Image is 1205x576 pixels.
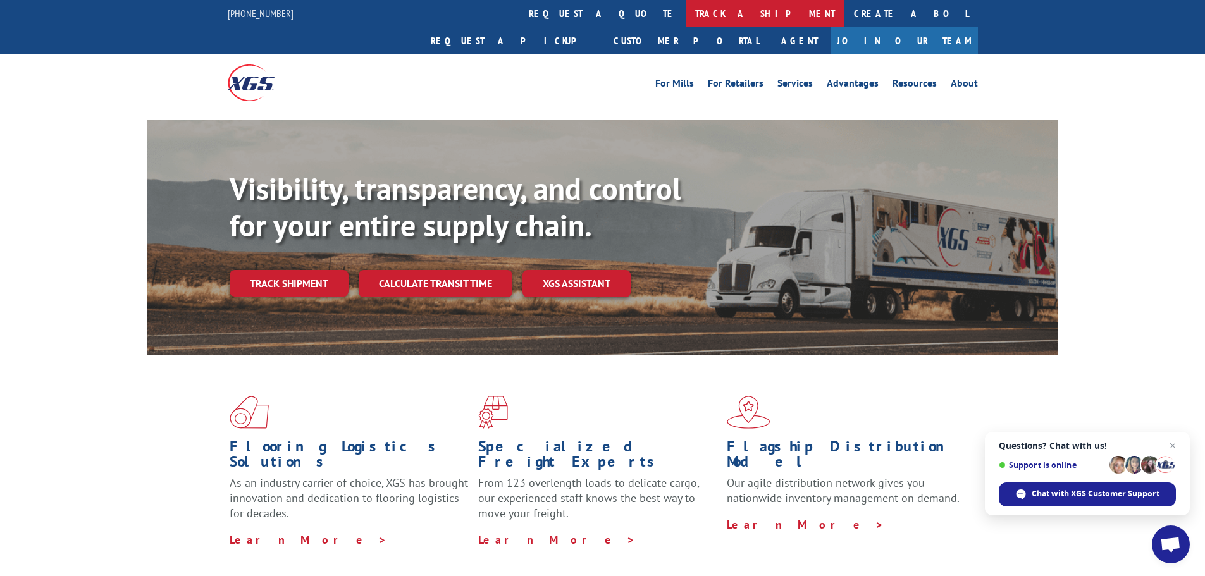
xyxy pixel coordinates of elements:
[359,270,512,297] a: Calculate transit time
[478,532,636,547] a: Learn More >
[230,475,468,520] span: As an industry carrier of choice, XGS has brought innovation and dedication to flooring logistics...
[230,169,681,245] b: Visibility, transparency, and control for your entire supply chain.
[1165,438,1180,453] span: Close chat
[230,532,387,547] a: Learn More >
[999,441,1176,451] span: Questions? Chat with us!
[478,439,717,475] h1: Specialized Freight Experts
[604,27,769,54] a: Customer Portal
[831,27,978,54] a: Join Our Team
[999,460,1105,470] span: Support is online
[893,78,937,92] a: Resources
[478,475,717,532] p: From 123 overlength loads to delicate cargo, our experienced staff knows the best way to move you...
[655,78,694,92] a: For Mills
[228,7,294,20] a: [PHONE_NUMBER]
[230,270,349,297] a: Track shipment
[727,396,770,429] img: xgs-icon-flagship-distribution-model-red
[727,439,966,475] h1: Flagship Distribution Model
[1032,488,1159,499] span: Chat with XGS Customer Support
[951,78,978,92] a: About
[230,396,269,429] img: xgs-icon-total-supply-chain-intelligence-red
[478,396,508,429] img: xgs-icon-focused-on-flooring-red
[727,475,960,505] span: Our agile distribution network gives you nationwide inventory management on demand.
[1152,525,1190,563] div: Open chat
[777,78,813,92] a: Services
[522,270,631,297] a: XGS ASSISTANT
[421,27,604,54] a: Request a pickup
[999,482,1176,506] div: Chat with XGS Customer Support
[708,78,763,92] a: For Retailers
[727,517,884,532] a: Learn More >
[230,439,469,475] h1: Flooring Logistics Solutions
[827,78,879,92] a: Advantages
[769,27,831,54] a: Agent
